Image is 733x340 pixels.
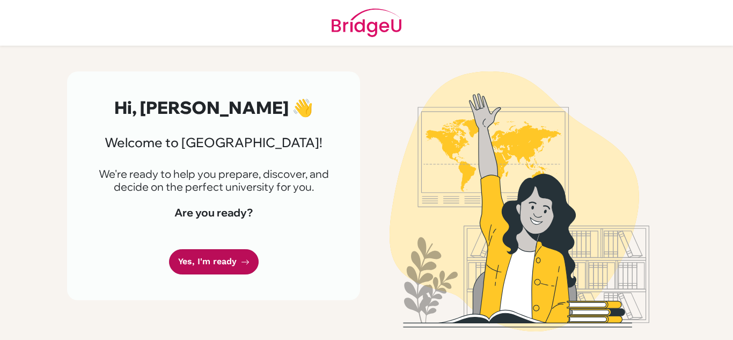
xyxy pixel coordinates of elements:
[169,249,259,274] a: Yes, I'm ready
[93,206,334,219] h4: Are you ready?
[93,97,334,118] h2: Hi, [PERSON_NAME] 👋
[93,168,334,193] p: We're ready to help you prepare, discover, and decide on the perfect university for you.
[93,135,334,150] h3: Welcome to [GEOGRAPHIC_DATA]!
